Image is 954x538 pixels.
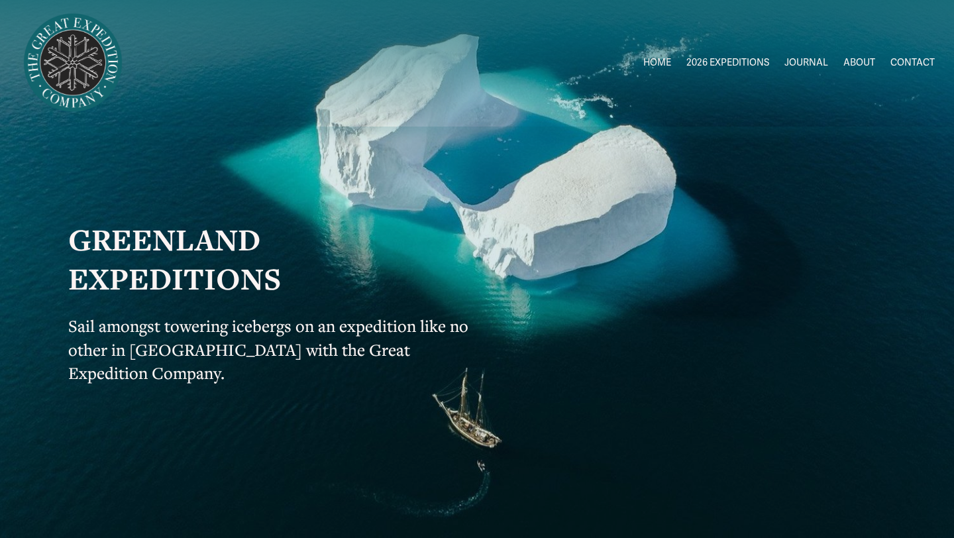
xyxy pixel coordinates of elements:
img: Arctic Expeditions [19,9,127,117]
a: ABOUT [843,54,875,73]
a: CONTACT [890,54,935,73]
a: folder dropdown [686,54,769,73]
span: 2026 EXPEDITIONS [686,54,769,72]
strong: GREENLAND EXPEDITIONS [68,219,281,299]
span: Sail amongst towering icebergs on an expedition like no other in [GEOGRAPHIC_DATA] with the Great... [68,315,472,383]
a: HOME [643,54,671,73]
a: JOURNAL [784,54,828,73]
